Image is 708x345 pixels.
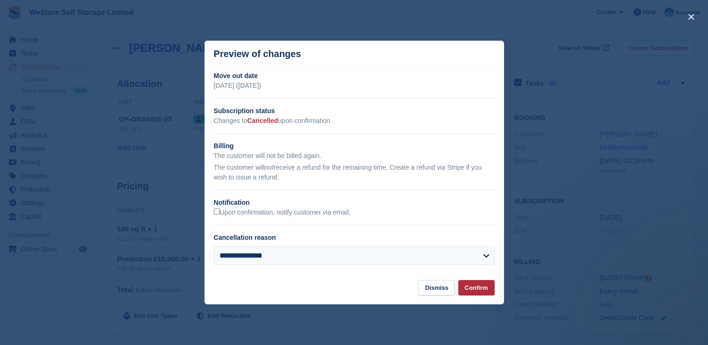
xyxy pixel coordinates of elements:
[214,208,350,217] label: Upon confirmation, notify customer via email.
[22,28,172,37] li: Click to save changes
[15,215,126,224] div: Is that what you were looking for?
[7,209,134,230] div: Is that what you were looking for?
[42,84,93,92] b: "Update Unit"
[247,117,278,124] span: Cancelled
[264,164,273,171] em: not
[7,230,153,315] div: I'm checking in to see if you still need help with changing the unit numbers and linking them to ...
[214,49,301,59] p: Preview of changes
[27,5,42,20] img: Profile image for Fin
[214,116,495,126] p: Changes to upon confirmation.
[22,55,172,81] li: In the same edit screen, change the field to match your new naming convention
[22,84,172,93] li: Select to save the changes
[7,230,180,336] div: Fin says…
[214,151,495,161] p: The customer will not be billed again.
[146,4,164,22] button: Home
[684,9,699,24] button: close
[458,280,495,295] button: Confirm
[418,280,455,295] button: Dismiss
[15,153,94,160] b: Step 4: Request Sync
[214,71,495,81] h2: Move out date
[214,234,276,241] label: Cancellation reason
[6,4,24,22] button: go back
[214,81,495,91] p: [DATE] ([DATE])
[15,236,146,309] div: I'm checking in to see if you still need help with changing the unit numbers and linking them to ...
[214,141,495,151] h2: Billing
[15,111,172,147] div: You must provide all updated IDs to your Nōke contact so they can update their system . Any chang...
[214,163,495,182] p: The customer will receive a refund for the remaining time. Create a refund via Stripe if you wish...
[37,29,88,36] b: "Update Unit"
[7,209,180,231] div: Fin says…
[150,122,157,129] a: Source reference 4792348:
[164,4,181,21] div: Close
[45,5,57,12] h1: Fin
[15,42,105,50] b: Step 2: Update Nōke IDs
[45,12,117,21] p: The team can also help
[214,198,495,208] h2: Notification
[15,166,172,202] div: Once you've added all the Nōke IDs to Stora and Nōke has added them on their side, contact us to ...
[214,106,495,116] h2: Subscription status
[15,98,128,105] b: Step 3: Communicate Changes
[214,208,220,215] input: Upon confirmation, notify customer via email.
